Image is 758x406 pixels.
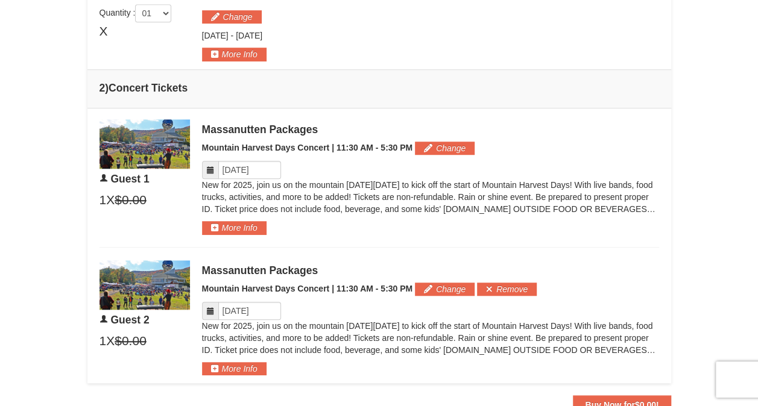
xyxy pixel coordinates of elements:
[230,31,233,40] span: -
[202,179,659,215] p: New for 2025, join us on the mountain [DATE][DATE] to kick off the start of Mountain Harvest Days...
[415,142,475,155] button: Change
[99,22,108,40] span: X
[99,119,190,169] img: 6619879-104-de5eb655.jpg
[106,191,115,209] span: X
[202,264,659,276] div: Massanutten Packages
[115,332,147,350] span: $0.00
[477,283,537,296] button: Remove
[105,82,109,94] span: )
[202,123,659,136] div: Massanutten Packages
[202,320,659,356] p: New for 2025, join us on the mountain [DATE][DATE] to kick off the start of Mountain Harvest Days...
[236,31,262,40] span: [DATE]
[99,332,107,350] span: 1
[110,173,149,185] span: Guest 1
[202,362,267,375] button: More Info
[99,82,659,94] h4: 2 Concert Tickets
[110,314,149,326] span: Guest 2
[202,284,413,293] span: Mountain Harvest Days Concert | 11:30 AM - 5:30 PM
[202,143,413,152] span: Mountain Harvest Days Concert | 11:30 AM - 5:30 PM
[202,48,267,61] button: More Info
[415,283,475,296] button: Change
[99,191,107,209] span: 1
[202,31,229,40] span: [DATE]
[202,221,267,234] button: More Info
[99,8,172,17] span: Quantity :
[99,260,190,310] img: 6619879-104-de5eb655.jpg
[115,191,147,209] span: $0.00
[202,10,262,23] button: Change
[106,332,115,350] span: X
